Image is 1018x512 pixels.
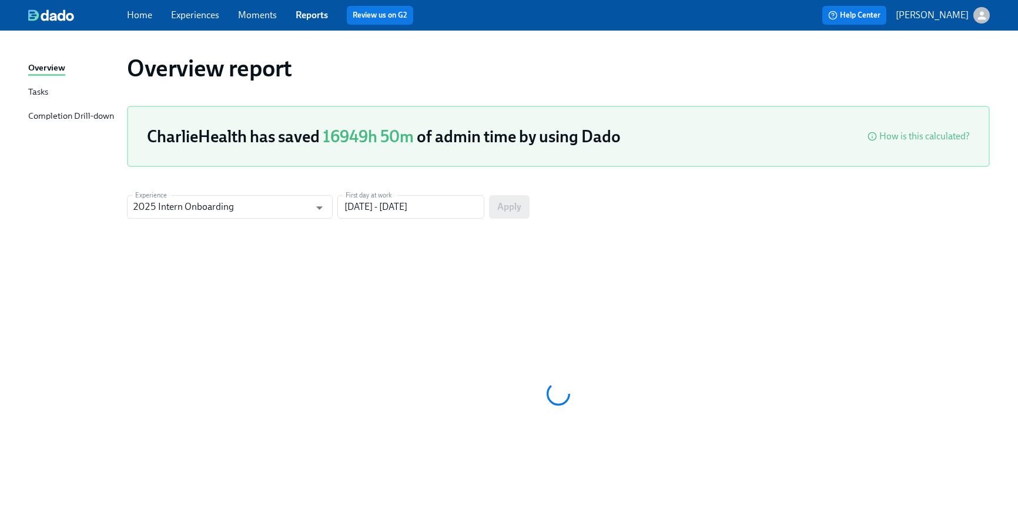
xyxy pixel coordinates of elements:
span: Help Center [828,9,880,21]
a: Reports [296,9,328,21]
a: Review us on G2 [353,9,407,21]
a: Home [127,9,152,21]
a: Moments [238,9,277,21]
button: Open [310,199,329,217]
button: Help Center [822,6,886,25]
p: [PERSON_NAME] [896,9,969,22]
div: How is this calculated? [879,130,970,143]
h3: CharlieHealth has saved of admin time by using Dado [147,126,621,147]
div: Completion Drill-down [28,109,114,124]
h1: Overview report [127,54,292,82]
button: Review us on G2 [347,6,413,25]
div: Tasks [28,85,48,100]
a: Experiences [171,9,219,21]
a: Tasks [28,85,118,100]
span: 16949h 50m [323,126,414,146]
button: [PERSON_NAME] [896,7,990,24]
img: dado [28,9,74,21]
a: dado [28,9,127,21]
a: Completion Drill-down [28,109,118,124]
a: Overview [28,61,118,76]
div: Overview [28,61,65,76]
